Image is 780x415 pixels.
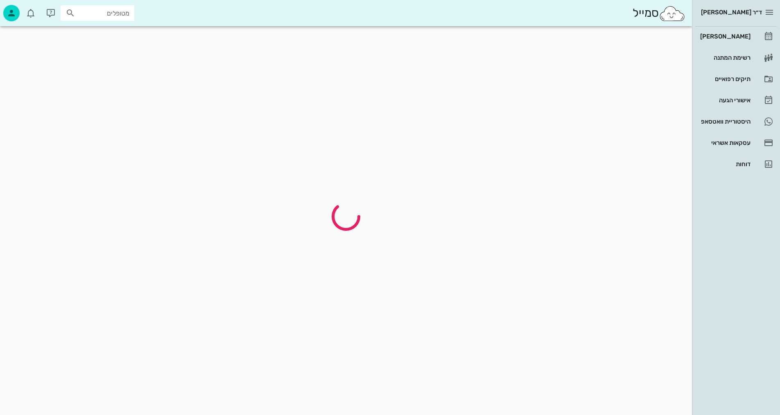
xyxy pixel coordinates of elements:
a: היסטוריית וואטסאפ [695,112,777,131]
a: עסקאות אשראי [695,133,777,153]
div: דוחות [699,161,751,167]
img: SmileCloud logo [659,5,685,22]
a: דוחות [695,154,777,174]
span: ד״ר [PERSON_NAME] [701,9,762,16]
div: היסטוריית וואטסאפ [699,118,751,125]
div: סמייל [633,5,685,22]
div: תיקים רפואיים [699,76,751,82]
div: [PERSON_NAME] [699,33,751,40]
a: [PERSON_NAME] [695,27,777,46]
div: עסקאות אשראי [699,140,751,146]
div: אישורי הגעה [699,97,751,104]
span: תג [24,7,29,11]
a: תיקים רפואיים [695,69,777,89]
a: אישורי הגעה [695,90,777,110]
a: רשימת המתנה [695,48,777,68]
div: רשימת המתנה [699,54,751,61]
